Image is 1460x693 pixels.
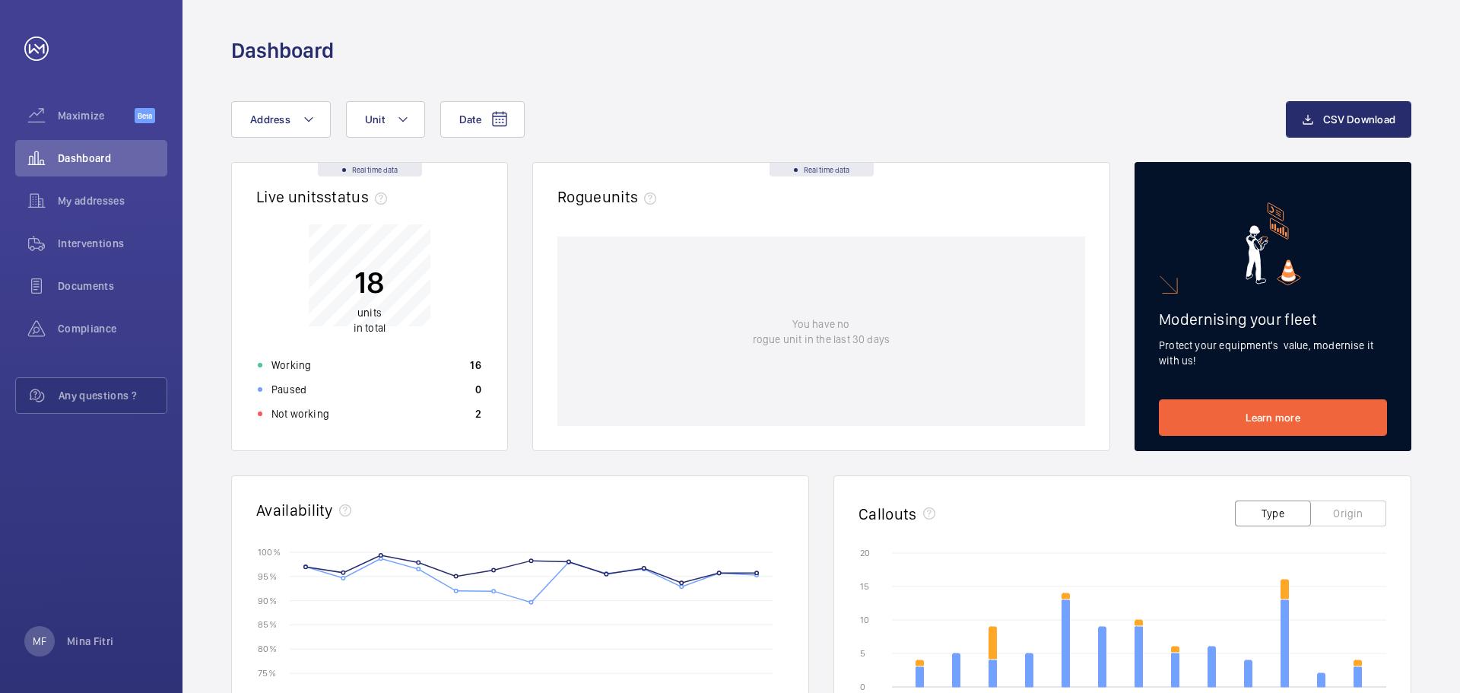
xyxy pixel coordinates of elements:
[58,321,167,336] span: Compliance
[357,307,382,319] span: units
[258,668,276,679] text: 75 %
[256,187,393,206] h2: Live units
[459,113,481,126] span: Date
[346,101,425,138] button: Unit
[231,37,334,65] h1: Dashboard
[256,501,333,520] h2: Availability
[475,382,481,397] p: 0
[1246,202,1301,285] img: marketing-card.svg
[318,163,422,176] div: Real time data
[602,187,663,206] span: units
[440,101,525,138] button: Date
[860,548,870,558] text: 20
[271,382,306,397] p: Paused
[859,504,917,523] h2: Callouts
[1159,310,1387,329] h2: Modernising your fleet
[470,358,481,373] p: 16
[250,113,290,126] span: Address
[258,595,277,606] text: 90 %
[1286,101,1411,138] button: CSV Download
[258,644,277,654] text: 80 %
[271,358,311,373] p: Working
[860,682,865,692] text: 0
[258,619,277,630] text: 85 %
[1235,501,1311,526] button: Type
[1159,399,1387,436] a: Learn more
[258,571,277,581] text: 95 %
[475,406,481,421] p: 2
[67,634,114,649] p: Mina Fitri
[271,406,329,421] p: Not working
[1323,113,1395,126] span: CSV Download
[324,187,393,206] span: status
[860,581,869,592] text: 15
[860,648,865,659] text: 5
[58,151,167,166] span: Dashboard
[59,388,167,403] span: Any questions ?
[58,236,167,251] span: Interventions
[557,187,662,206] h2: Rogue
[860,615,869,625] text: 10
[1310,501,1386,526] button: Origin
[58,278,167,294] span: Documents
[354,263,386,301] p: 18
[753,316,890,347] p: You have no rogue unit in the last 30 days
[135,108,155,123] span: Beta
[58,193,167,208] span: My addresses
[354,305,386,335] p: in total
[231,101,331,138] button: Address
[770,163,874,176] div: Real time data
[258,546,281,557] text: 100 %
[1159,338,1387,368] p: Protect your equipment's value, modernise it with us!
[33,634,46,649] p: MF
[365,113,385,126] span: Unit
[58,108,135,123] span: Maximize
